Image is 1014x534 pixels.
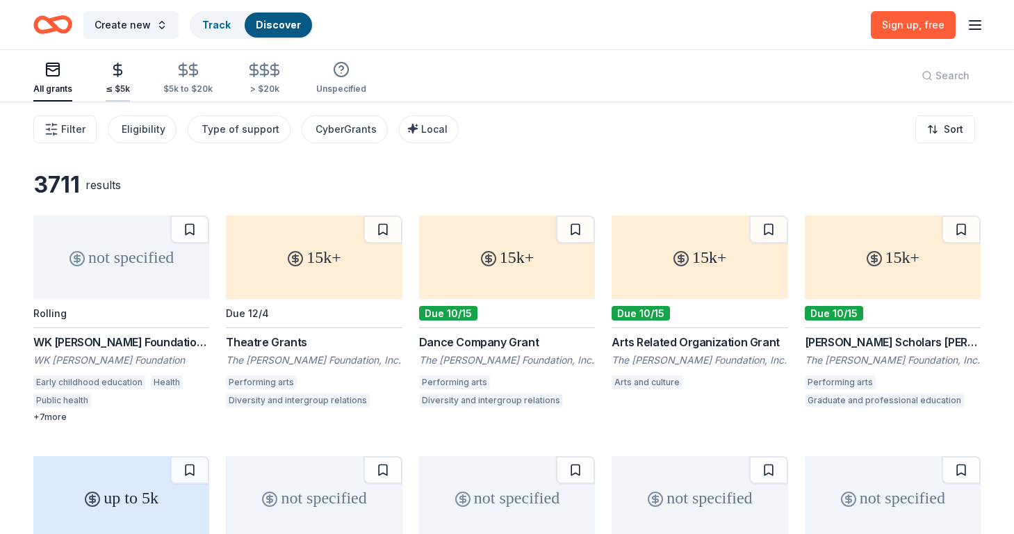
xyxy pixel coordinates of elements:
div: 15k+ [226,216,402,299]
div: results [85,177,121,193]
div: 15k+ [612,216,787,299]
span: Create new [95,17,151,33]
div: The [PERSON_NAME] Foundation, Inc. [226,353,402,367]
div: CyberGrants [316,121,377,138]
a: Discover [256,19,301,31]
span: Local [421,123,448,135]
a: 15k+Due 10/15Dance Company GrantThe [PERSON_NAME] Foundation, Inc.Performing artsDiversity and in... [419,216,595,412]
button: Sort [915,115,975,143]
span: Sign up [882,19,945,31]
div: Due 10/15 [805,306,863,321]
div: 15k+ [419,216,595,299]
div: ≤ $5k [106,83,130,95]
span: Sort [944,121,963,138]
div: Public health [33,394,91,407]
div: Performing arts [226,375,297,389]
div: Early childhood education [33,375,145,389]
div: not specified [33,216,209,299]
button: CyberGrants [302,115,388,143]
div: + 7 more [33,412,209,423]
a: Home [33,8,72,41]
a: 15k+Due 10/15Arts Related Organization GrantThe [PERSON_NAME] Foundation, Inc.Arts and culture [612,216,787,394]
div: All grants [33,83,72,95]
div: Theatre Grants [226,334,402,350]
a: Track [202,19,231,31]
a: not specifiedRollingWK [PERSON_NAME] Foundation GrantWK [PERSON_NAME] FoundationEarly childhood e... [33,216,209,423]
button: Local [399,115,459,143]
div: Unspecified [316,83,366,95]
div: Arts and culture [612,375,682,389]
button: Filter [33,115,97,143]
a: 15k+Due 10/15[PERSON_NAME] Scholars [PERSON_NAME]The [PERSON_NAME] Foundation, Inc.Performing art... [805,216,981,412]
div: Eligibility [122,121,165,138]
button: ≤ $5k [106,56,130,102]
div: Diversity and intergroup relations [419,394,563,407]
div: Dance Company Grant [419,334,595,350]
div: Due 10/15 [612,306,670,321]
span: , free [919,19,945,31]
div: Health [151,375,183,389]
div: The [PERSON_NAME] Foundation, Inc. [419,353,595,367]
button: $5k to $20k [163,56,213,102]
button: Type of support [188,115,291,143]
div: > $20k [246,83,283,95]
div: Performing arts [805,375,876,389]
div: 3711 [33,171,80,199]
button: All grants [33,56,72,102]
div: The [PERSON_NAME] Foundation, Inc. [805,353,981,367]
div: WK [PERSON_NAME] Foundation [33,353,209,367]
button: TrackDiscover [190,11,313,39]
button: Create new [83,11,179,39]
div: Rolling [33,307,67,319]
div: [PERSON_NAME] Scholars [PERSON_NAME] [805,334,981,350]
span: Filter [61,121,85,138]
div: Diversity and intergroup relations [226,394,370,407]
div: WK [PERSON_NAME] Foundation Grant [33,334,209,350]
div: Due 12/4 [226,307,269,319]
button: Unspecified [316,56,366,102]
button: Eligibility [108,115,177,143]
div: Arts Related Organization Grant [612,334,787,350]
div: Performing arts [419,375,490,389]
div: 15k+ [805,216,981,299]
div: $5k to $20k [163,83,213,95]
button: > $20k [246,56,283,102]
div: Type of support [202,121,279,138]
div: Graduate and professional education [805,394,964,407]
div: The [PERSON_NAME] Foundation, Inc. [612,353,787,367]
div: Due 10/15 [419,306,477,321]
a: 15k+Due 12/4Theatre GrantsThe [PERSON_NAME] Foundation, Inc.Performing artsDiversity and intergro... [226,216,402,412]
a: Sign up, free [871,11,956,39]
